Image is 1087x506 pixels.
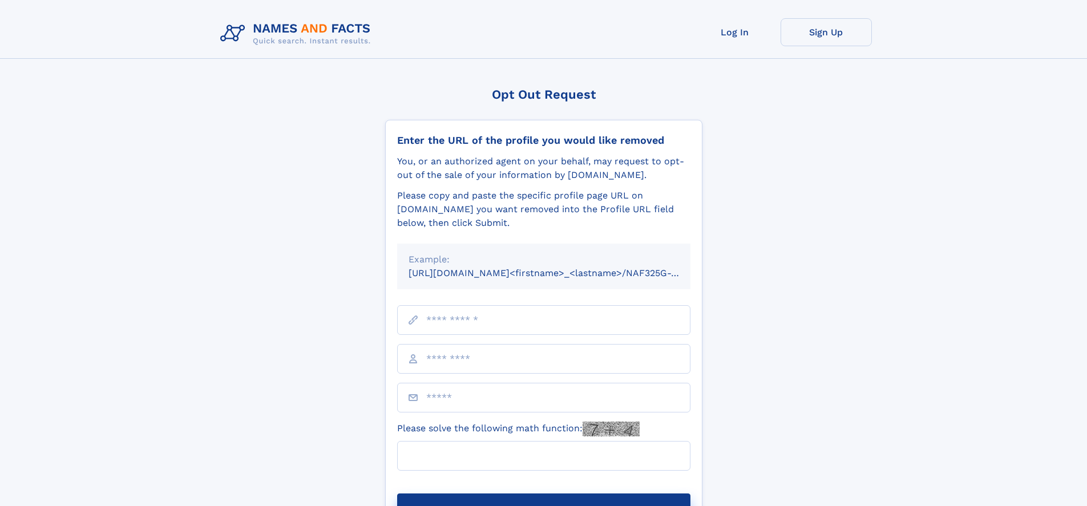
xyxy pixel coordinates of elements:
[216,18,380,49] img: Logo Names and Facts
[397,189,690,230] div: Please copy and paste the specific profile page URL on [DOMAIN_NAME] you want removed into the Pr...
[397,134,690,147] div: Enter the URL of the profile you would like removed
[689,18,781,46] a: Log In
[409,253,679,266] div: Example:
[397,155,690,182] div: You, or an authorized agent on your behalf, may request to opt-out of the sale of your informatio...
[385,87,702,102] div: Opt Out Request
[781,18,872,46] a: Sign Up
[409,268,712,278] small: [URL][DOMAIN_NAME]<firstname>_<lastname>/NAF325G-xxxxxxxx
[397,422,640,436] label: Please solve the following math function:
